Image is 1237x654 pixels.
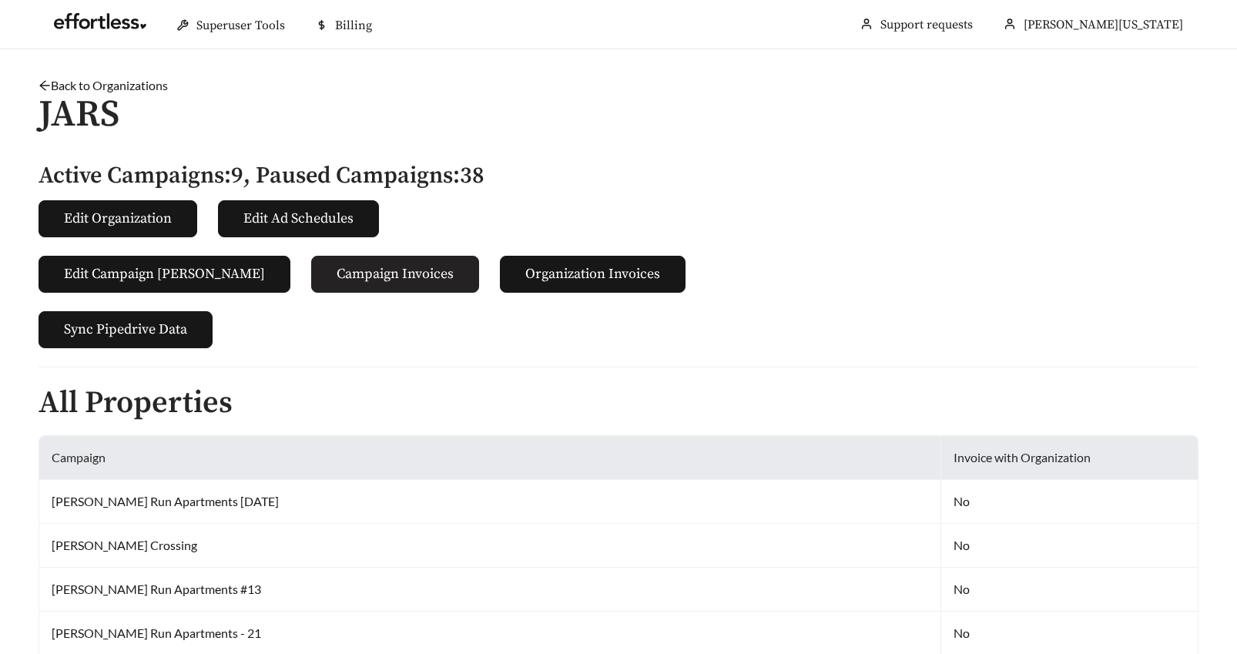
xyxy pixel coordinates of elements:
[941,568,1198,612] td: No
[39,163,1198,189] h5: Active Campaigns: 9 , Paused Campaigns: 38
[337,263,454,284] span: Campaign Invoices
[335,18,372,33] span: Billing
[880,17,973,32] a: Support requests
[39,568,941,612] td: [PERSON_NAME] Run Apartments #13
[39,95,1198,136] h1: JARS
[525,263,660,284] span: Organization Invoices
[196,18,285,33] span: Superuser Tools
[39,311,213,348] button: Sync Pipedrive Data
[243,208,354,229] span: Edit Ad Schedules
[39,78,168,92] a: arrow-leftBack to Organizations
[39,524,941,568] td: [PERSON_NAME] Crossing
[64,263,265,284] span: Edit Campaign [PERSON_NAME]
[941,480,1198,524] td: No
[500,256,686,293] button: Organization Invoices
[311,256,479,293] button: Campaign Invoices
[39,386,1198,420] h2: All Properties
[39,480,941,524] td: [PERSON_NAME] Run Apartments [DATE]
[39,200,197,237] button: Edit Organization
[941,524,1198,568] td: No
[64,208,172,229] span: Edit Organization
[1024,17,1183,32] span: [PERSON_NAME][US_STATE]
[941,436,1198,480] th: Invoice with Organization
[39,256,290,293] button: Edit Campaign [PERSON_NAME]
[39,436,941,480] th: Campaign
[218,200,379,237] button: Edit Ad Schedules
[64,319,187,340] span: Sync Pipedrive Data
[39,79,51,92] span: arrow-left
